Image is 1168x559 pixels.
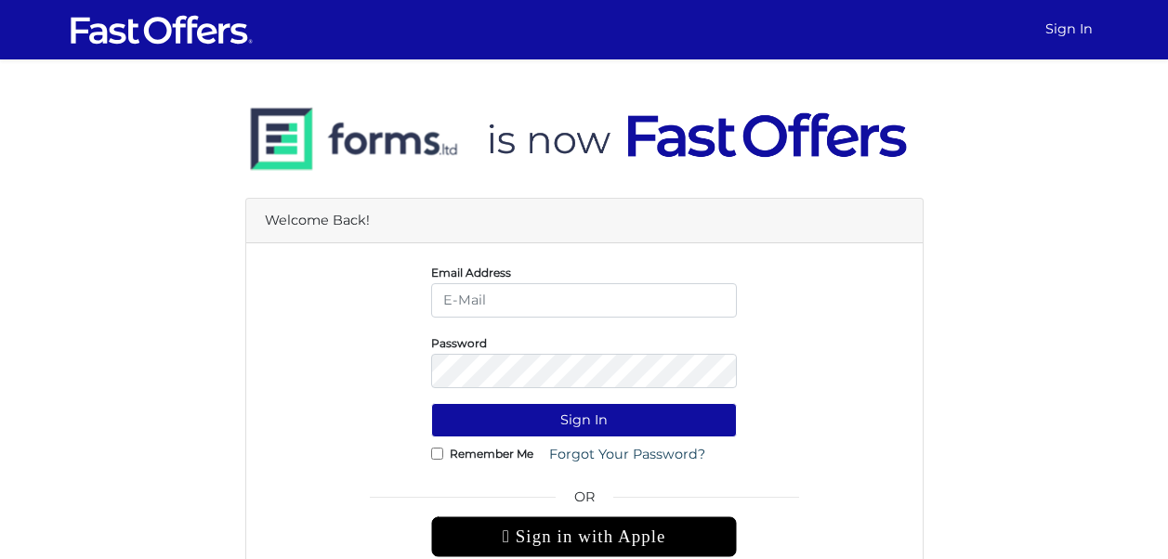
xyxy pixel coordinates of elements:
[431,516,737,557] div: Sign in with Apple
[246,199,923,243] div: Welcome Back!
[431,487,737,516] span: OR
[537,437,717,472] a: Forgot Your Password?
[431,341,487,345] label: Password
[450,451,533,456] label: Remember Me
[1038,11,1100,47] a: Sign In
[431,270,511,275] label: Email Address
[431,283,737,318] input: E-Mail
[431,403,737,437] button: Sign In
